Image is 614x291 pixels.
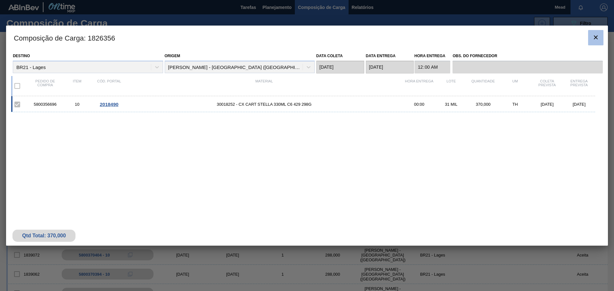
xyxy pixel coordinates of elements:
div: 10 [61,102,93,107]
div: Coleta Prevista [531,79,563,93]
div: 31 MIL [435,102,467,107]
div: 00:00 [403,102,435,107]
div: Ir para o Pedido [93,102,125,107]
div: Lote [435,79,467,93]
label: Data entrega [366,54,396,58]
span: 2018490 [100,102,118,107]
span: 30018252 - CX CART STELLA 330ML C6 429 298G [125,102,403,107]
h3: Composição de Carga : 1826356 [6,26,608,50]
label: Obs. do Fornecedor [453,51,602,61]
div: TH [499,102,531,107]
label: Origem [165,54,180,58]
div: Cód. Portal [93,79,125,93]
label: Hora Entrega [414,51,451,61]
div: [DATE] [531,102,563,107]
div: Pedido de compra [29,79,61,93]
div: Entrega Prevista [563,79,595,93]
div: 5800356696 [29,102,61,107]
div: Quantidade [467,79,499,93]
div: UM [499,79,531,93]
div: Material [125,79,403,93]
div: [DATE] [563,102,595,107]
input: dd/mm/yyyy [366,61,414,73]
div: Hora Entrega [403,79,435,93]
label: Data coleta [316,54,343,58]
label: Destino [13,54,30,58]
div: Item [61,79,93,93]
div: 370,000 [467,102,499,107]
input: dd/mm/yyyy [316,61,364,73]
div: Qtd Total: 370,000 [17,233,71,239]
